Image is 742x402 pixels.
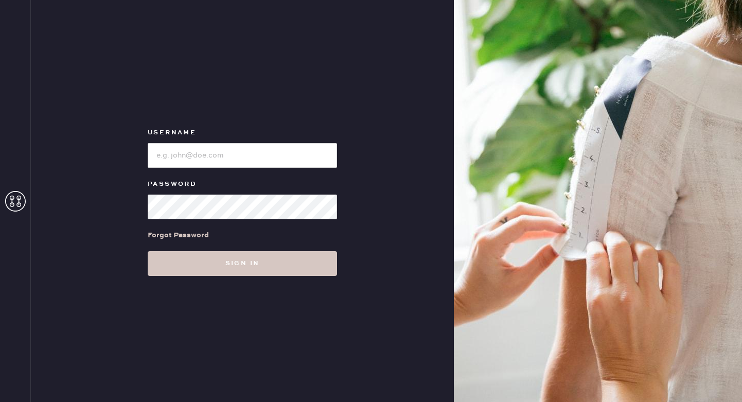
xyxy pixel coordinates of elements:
[148,251,337,276] button: Sign in
[148,127,337,139] label: Username
[148,219,209,251] a: Forgot Password
[148,143,337,168] input: e.g. john@doe.com
[148,178,337,190] label: Password
[148,230,209,241] div: Forgot Password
